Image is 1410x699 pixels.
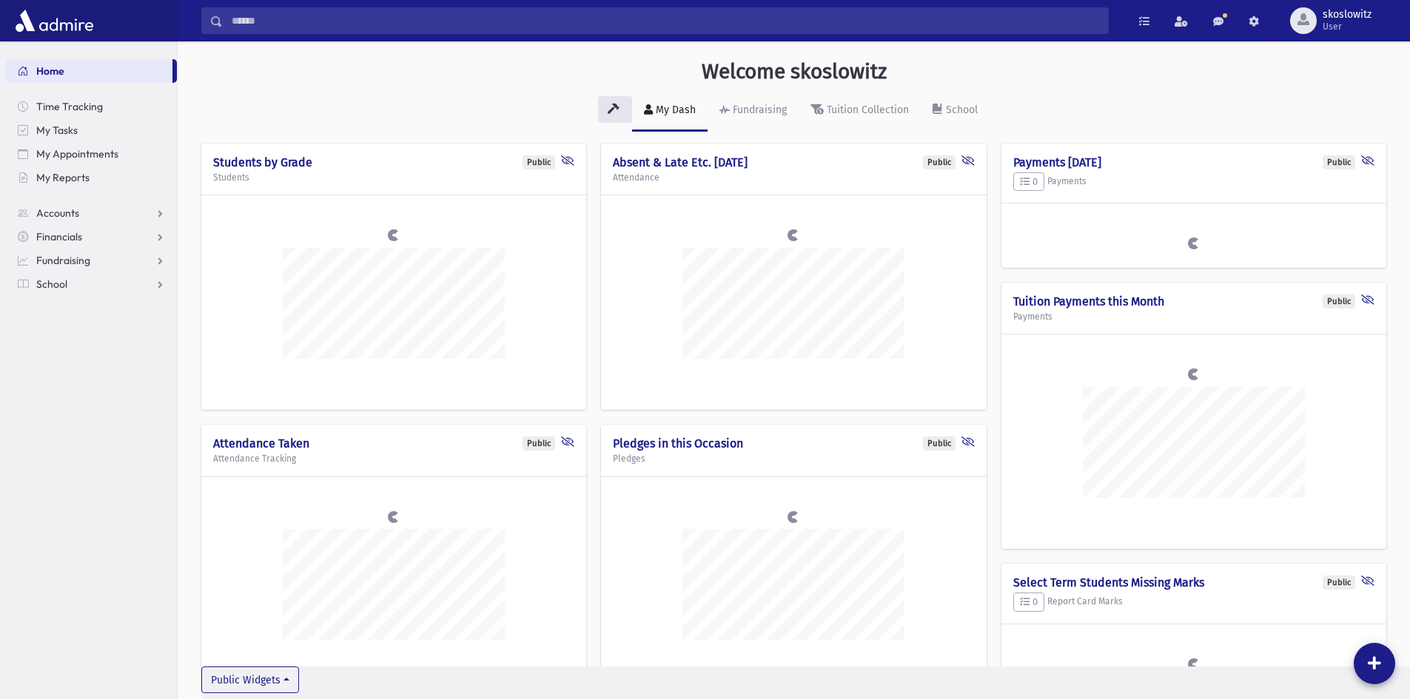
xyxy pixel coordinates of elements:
[213,436,574,450] h4: Attendance Taken
[6,201,177,225] a: Accounts
[36,100,103,113] span: Time Tracking
[213,155,574,169] h4: Students by Grade
[943,104,978,116] div: School
[36,171,90,184] span: My Reports
[201,666,299,693] button: Public Widgets
[730,104,787,116] div: Fundraising
[613,436,974,450] h4: Pledges in this Occasion
[523,155,555,169] div: Public
[1020,176,1038,187] span: 0
[213,453,574,464] h5: Attendance Tracking
[1013,592,1374,612] h5: Report Card Marks
[36,277,67,291] span: School
[613,453,974,464] h5: Pledges
[824,104,909,116] div: Tuition Collection
[653,104,696,116] div: My Dash
[632,90,708,132] a: My Dash
[36,64,64,78] span: Home
[1020,596,1038,607] span: 0
[1323,575,1355,590] div: Public
[6,118,177,142] a: My Tasks
[523,436,555,450] div: Public
[223,7,1108,34] input: Search
[36,254,90,267] span: Fundraising
[6,249,177,272] a: Fundraising
[6,225,177,249] a: Financials
[1323,294,1355,308] div: Public
[1013,172,1044,192] button: 0
[613,172,974,183] h5: Attendance
[6,142,177,166] a: My Appointments
[6,166,177,189] a: My Reports
[1323,9,1372,21] span: skoslowitz
[702,59,887,84] h3: Welcome skoslowitz
[708,90,799,132] a: Fundraising
[613,155,974,169] h4: Absent & Late Etc. [DATE]
[36,230,82,243] span: Financials
[36,124,78,137] span: My Tasks
[1013,592,1044,612] button: 0
[1013,155,1374,169] h4: Payments [DATE]
[36,206,79,220] span: Accounts
[923,155,956,169] div: Public
[6,59,172,83] a: Home
[1013,311,1374,322] h5: Payments
[6,272,177,296] a: School
[6,95,177,118] a: Time Tracking
[799,90,921,132] a: Tuition Collection
[1323,21,1372,33] span: User
[921,90,990,132] a: School
[12,6,97,36] img: AdmirePro
[36,147,118,161] span: My Appointments
[213,172,574,183] h5: Students
[1323,155,1355,169] div: Public
[1013,172,1374,192] h5: Payments
[1013,575,1374,590] h4: Select Term Students Missing Marks
[923,436,956,450] div: Public
[1013,294,1374,308] h4: Tuition Payments this Month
